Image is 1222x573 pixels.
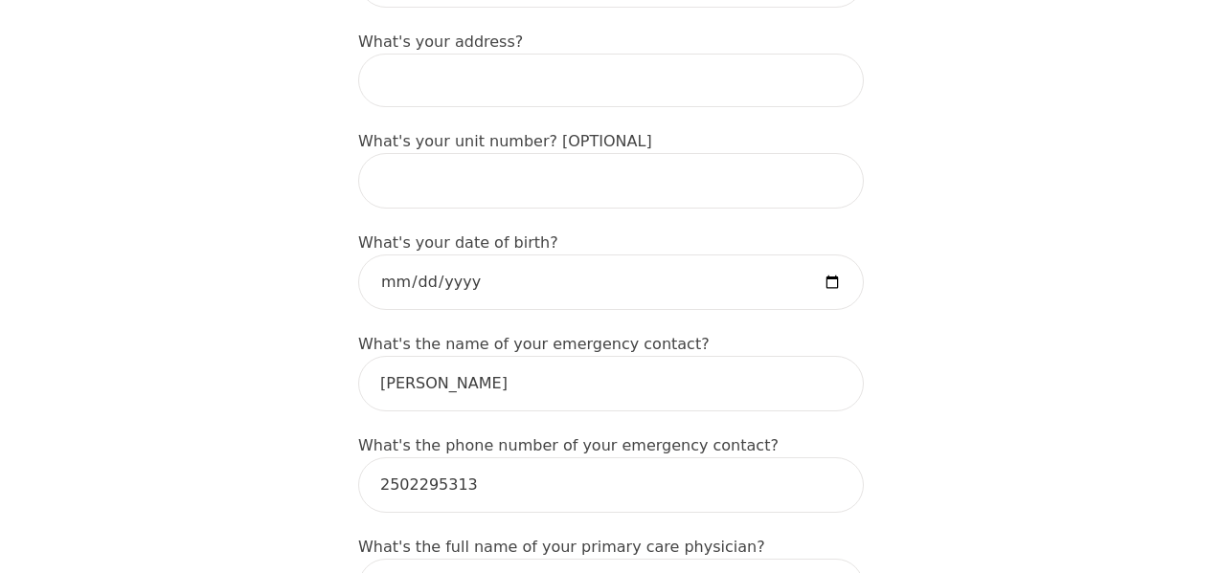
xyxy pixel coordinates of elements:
[358,33,523,51] label: What's your address?
[358,436,779,454] label: What's the phone number of your emergency contact?
[358,132,652,150] label: What's your unit number? [OPTIONAL]
[358,233,558,252] label: What's your date of birth?
[358,335,710,353] label: What's the name of your emergency contact?
[358,254,864,310] input: Date of Birth
[358,538,765,556] label: What's the full name of your primary care physician?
